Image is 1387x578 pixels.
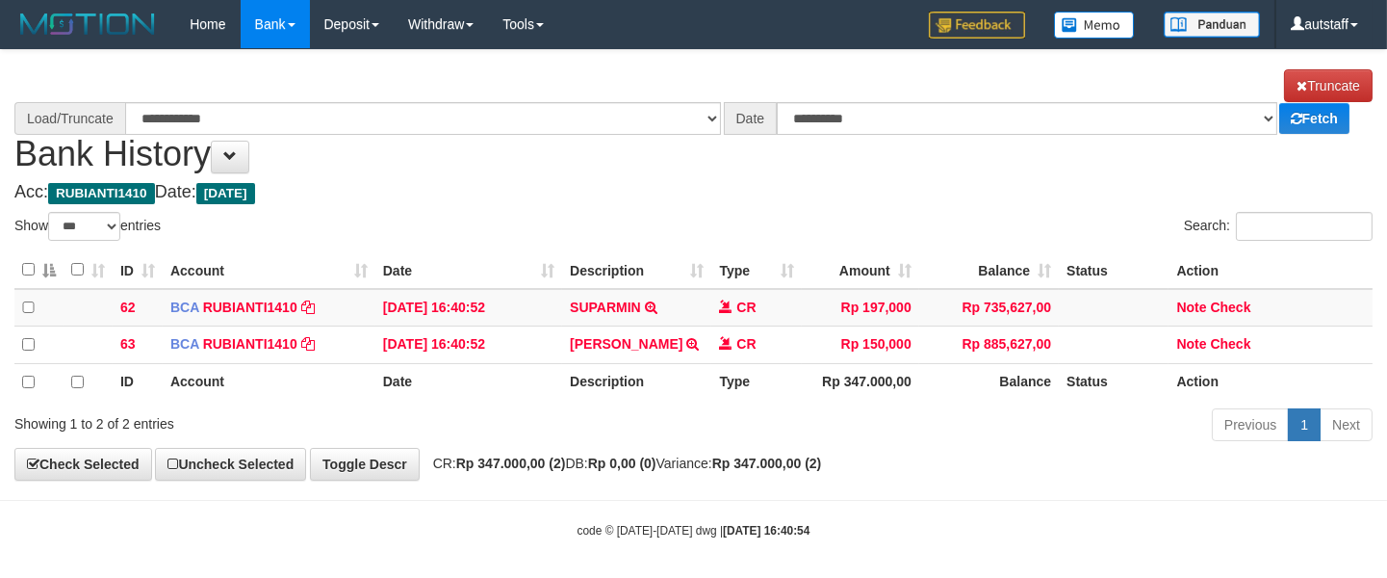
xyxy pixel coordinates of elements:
span: RUBIANTI1410 [48,183,155,204]
strong: Rp 0,00 (0) [588,456,656,471]
a: [PERSON_NAME] [570,336,682,352]
th: Description: activate to sort column ascending [562,251,711,289]
th: Action [1169,364,1373,401]
a: Previous [1212,408,1289,441]
th: Balance [919,364,1059,401]
th: Account: activate to sort column ascending [163,251,375,289]
th: Type [711,364,801,401]
img: Button%20Memo.svg [1054,12,1135,39]
span: 62 [120,300,136,315]
a: SUPARMIN [570,300,641,315]
a: Note [1176,336,1206,352]
th: ID: activate to sort column ascending [113,251,163,289]
td: Rp 735,627,00 [919,289,1059,327]
img: panduan.png [1164,12,1260,38]
span: CR: DB: Variance: [424,456,822,471]
div: Showing 1 to 2 of 2 entries [14,407,563,433]
th: Status [1059,364,1169,401]
a: Truncate [1284,69,1373,102]
th: Type: activate to sort column ascending [711,251,801,289]
th: Balance: activate to sort column ascending [919,251,1059,289]
span: BCA [170,336,199,352]
th: ID [113,364,163,401]
span: 63 [120,336,136,352]
span: CR [736,300,756,315]
a: Copy RUBIANTI1410 to clipboard [301,300,315,315]
strong: Rp 347.000,00 (2) [456,456,566,471]
td: [DATE] 16:40:52 [375,327,562,364]
label: Show entries [14,212,161,241]
th: Date [375,364,562,401]
th: : activate to sort column descending [14,251,64,289]
a: RUBIANTI1410 [203,300,297,315]
span: BCA [170,300,199,315]
td: Rp 885,627,00 [919,327,1059,364]
strong: Rp 347.000,00 (2) [712,456,822,471]
th: Description [562,364,711,401]
a: Note [1176,300,1206,315]
th: Rp 347.000,00 [802,364,919,401]
a: Check [1211,336,1251,352]
input: Search: [1236,212,1373,241]
th: Account [163,364,375,401]
th: Amount: activate to sort column ascending [802,251,919,289]
img: MOTION_logo.png [14,10,161,39]
a: RUBIANTI1410 [203,336,297,352]
th: Date: activate to sort column ascending [375,251,562,289]
div: Date [724,102,778,135]
a: Uncheck Selected [155,448,306,481]
a: Copy RUBIANTI1410 to clipboard [301,336,315,352]
th: Action [1169,251,1373,289]
div: Load/Truncate [14,102,125,135]
small: code © [DATE]-[DATE] dwg | [578,524,810,538]
a: Toggle Descr [310,448,420,481]
th: : activate to sort column ascending [64,251,113,289]
img: Feedback.jpg [929,12,1025,39]
td: Rp 197,000 [802,289,919,327]
a: Next [1320,408,1373,441]
a: Fetch [1279,103,1349,134]
select: Showentries [48,212,120,241]
span: CR [736,336,756,352]
label: Search: [1184,212,1373,241]
a: Check [1211,300,1251,315]
th: Status [1059,251,1169,289]
strong: [DATE] 16:40:54 [723,524,809,538]
h1: Bank History [14,69,1373,172]
a: Check Selected [14,448,152,481]
h4: Acc: Date: [14,183,1373,202]
span: [DATE] [196,183,255,204]
a: 1 [1288,408,1321,441]
td: [DATE] 16:40:52 [375,289,562,327]
td: Rp 150,000 [802,327,919,364]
